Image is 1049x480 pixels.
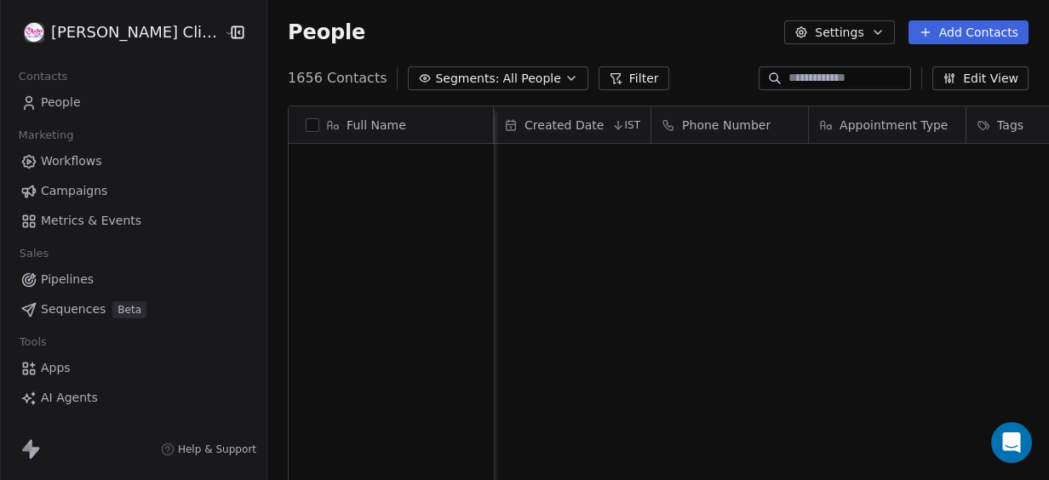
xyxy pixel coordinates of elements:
span: Help & Support [178,443,256,456]
div: Phone Number [651,106,808,143]
span: People [41,94,81,111]
button: [PERSON_NAME] Clinic External [20,18,211,47]
div: Full Name [289,106,493,143]
span: Phone Number [682,117,771,134]
button: Filter [599,66,669,90]
div: Appointment Type [809,106,966,143]
span: Tools [12,329,54,355]
a: Help & Support [161,443,256,456]
span: All People [503,70,561,88]
img: RASYA-Clinic%20Circle%20icon%20Transparent.png [24,22,44,43]
span: Apps [41,359,71,377]
div: Open Intercom Messenger [991,422,1032,463]
span: Contacts [11,64,75,89]
span: Beta [112,301,146,318]
span: Full Name [347,117,406,134]
span: Campaigns [41,182,107,200]
span: Metrics & Events [41,212,141,230]
button: Edit View [932,66,1029,90]
button: Settings [784,20,894,44]
a: Metrics & Events [14,207,253,235]
span: Appointment Type [840,117,948,134]
div: Created DateIST [494,106,651,143]
span: Tags [997,117,1023,134]
span: Sequences [41,300,106,318]
span: Marketing [11,123,81,148]
span: Segments: [435,70,499,88]
a: AI Agents [14,384,253,412]
a: SequencesBeta [14,295,253,323]
span: Pipelines [41,271,94,289]
span: 1656 Contacts [288,68,387,89]
span: Workflows [41,152,102,170]
span: IST [625,118,641,132]
button: Add Contacts [909,20,1029,44]
a: People [14,89,253,117]
span: People [288,20,365,45]
a: Pipelines [14,266,253,294]
a: Apps [14,354,253,382]
span: [PERSON_NAME] Clinic External [51,21,220,43]
span: Sales [12,241,56,266]
span: AI Agents [41,389,98,407]
span: Created Date [524,117,604,134]
a: Campaigns [14,177,253,205]
a: Workflows [14,147,253,175]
